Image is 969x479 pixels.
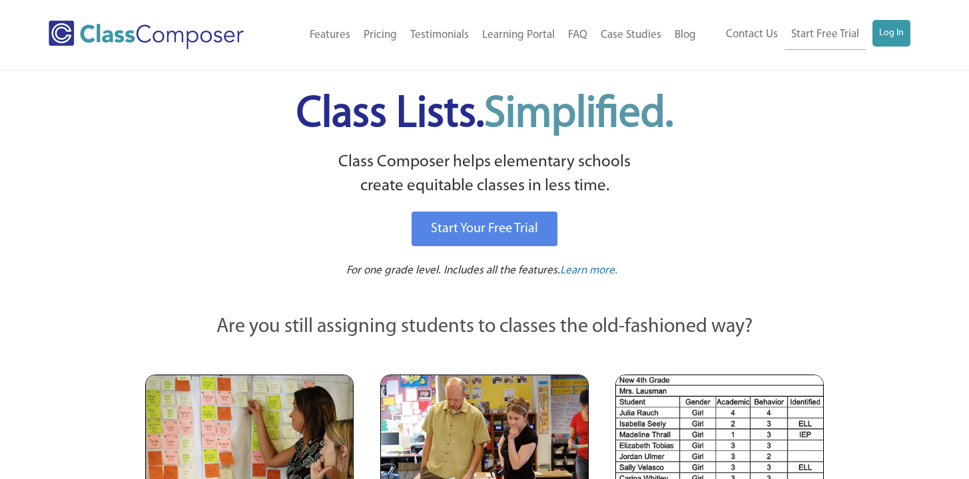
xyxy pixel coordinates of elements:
a: Learn more. [560,263,617,279]
a: Blog [668,21,703,50]
span: For one grade level. Includes all the features. [346,265,560,276]
a: Contact Us [719,20,785,49]
a: Pricing [357,21,404,50]
nav: Header Menu [276,21,703,50]
span: Learn more. [560,265,617,276]
a: Start Your Free Trial [412,212,557,246]
a: Case Studies [594,21,668,50]
a: Features [303,21,357,50]
p: Are you still assigning students to classes the old-fashioned way? [145,313,824,342]
a: Start Free Trial [785,20,866,50]
p: Class Composer helps elementary schools create equitable classes in less time. [143,150,826,199]
a: Testimonials [404,21,476,50]
nav: Header Menu [703,20,910,50]
span: Simplified. [484,93,673,136]
img: Class Composer [49,21,244,49]
span: Class Lists. [296,93,673,136]
a: Learning Portal [476,21,561,50]
span: Start Your Free Trial [431,222,538,236]
a: Log In [872,20,910,47]
a: FAQ [561,21,594,50]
